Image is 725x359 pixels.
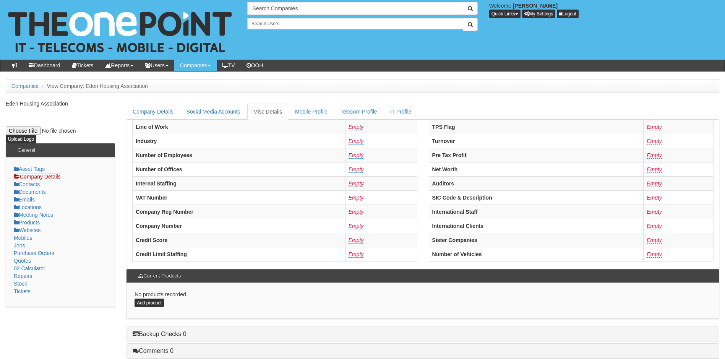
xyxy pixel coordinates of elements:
[133,348,174,354] a: Comments 0
[349,166,364,173] a: Empty
[135,299,164,307] a: Add product
[647,237,662,244] a: Empty
[429,148,644,162] th: Pre Tax Profit
[349,180,364,187] a: Empty
[133,219,345,233] th: Company Number
[349,209,364,215] a: Empty
[14,227,41,233] a: Websites
[247,18,463,29] input: Search Users
[133,205,345,219] th: Company Reg Number
[174,60,217,71] a: Companies
[14,250,54,256] a: Purchase Orders
[135,270,185,283] h3: Current Products
[489,10,521,18] button: Quick Links
[133,162,345,176] th: Number of Offices
[127,104,180,120] a: Company Details
[99,60,139,71] a: Reports
[14,258,31,264] a: Quotes
[14,166,45,172] a: Asset Tags
[334,104,383,120] a: Telecom Profile
[429,120,644,134] th: TPS Flag
[429,190,644,205] th: SIC Code & Description
[180,104,247,120] a: Social Media Accounts
[14,197,35,203] a: Emails
[647,209,662,215] a: Empty
[14,281,27,287] a: Stock
[349,237,364,244] a: Empty
[133,176,345,190] th: Internal Staffing
[217,60,241,71] a: TV
[247,104,288,120] a: Misc Details
[40,82,148,90] li: View Company: Eden Housing Association
[429,205,644,219] th: International Staff
[647,138,662,145] a: Empty
[349,152,364,159] a: Empty
[14,181,40,187] a: Contacts
[14,242,25,249] a: Jobs
[133,148,345,162] th: Number of Employees
[6,135,36,143] input: Upload Logo
[133,247,345,261] th: Credit Limit Staffing
[349,195,364,201] a: Empty
[133,331,187,337] a: Backup Checks 0
[14,273,32,279] a: Repairs
[66,60,99,71] a: Tickets
[289,104,334,120] a: Mobile Profile
[647,251,662,258] a: Empty
[429,162,644,176] th: Net Worth
[14,219,40,226] a: Products
[557,10,579,18] a: Logout
[384,104,418,120] a: IT Profile
[14,235,32,241] a: Mobiles
[133,120,345,134] th: Line of Work
[11,83,39,89] a: Companies
[522,10,556,18] a: My Settings
[429,233,644,247] th: Sister Companies
[647,195,662,201] a: Empty
[139,60,174,71] a: Users
[483,2,725,18] div: Welcome,
[513,3,558,9] b: [PERSON_NAME]
[349,251,364,258] a: Empty
[429,219,644,233] th: International Clients
[14,144,39,157] h3: General
[14,288,31,294] a: Tickets
[647,152,662,159] a: Empty
[349,138,364,145] a: Empty
[14,189,46,195] a: Documents
[133,134,345,148] th: Industry
[127,283,719,318] div: No products recorded.
[14,173,61,180] a: Company Details
[349,124,364,130] a: Empty
[647,124,662,130] a: Empty
[429,176,644,190] th: Auditors
[647,223,662,229] a: Empty
[429,134,644,148] th: Turnover
[429,247,644,261] th: Number of Vehicles
[14,212,53,218] a: Meeting Notes
[133,233,345,247] th: Credit Score
[14,265,45,271] a: 02 Calculator
[349,223,364,229] a: Empty
[133,190,345,205] th: VAT Number
[647,180,662,187] a: Empty
[247,2,463,15] input: Search Companies
[647,166,662,173] a: Empty
[23,60,66,71] a: Dashboard
[241,60,269,71] a: OOH
[14,204,42,210] a: Locations
[6,100,115,107] p: Eden Housing Association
